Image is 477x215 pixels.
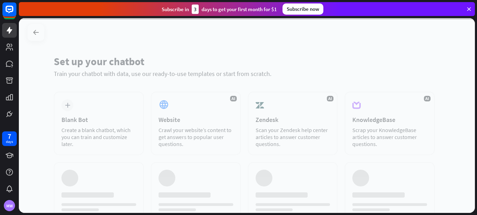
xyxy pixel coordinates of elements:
[2,131,17,146] a: 7 days
[282,3,323,15] div: Subscribe now
[4,200,15,211] div: MW
[8,133,11,139] div: 7
[6,139,13,144] div: days
[162,5,277,14] div: Subscribe in days to get your first month for $1
[192,5,199,14] div: 3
